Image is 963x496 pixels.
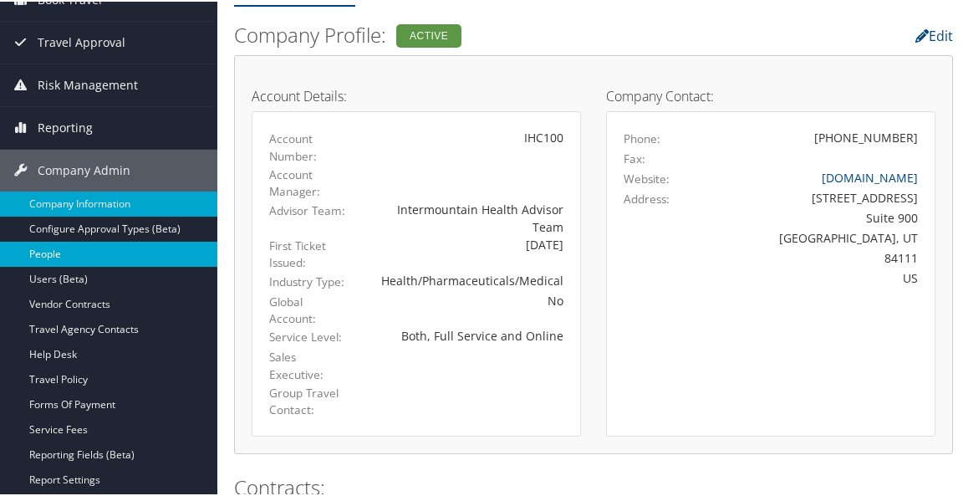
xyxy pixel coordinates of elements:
[269,236,350,270] label: First Ticket Issued:
[375,127,563,145] div: IHC100
[38,63,138,105] span: Risk Management
[375,325,563,343] div: Both, Full Service and Online
[822,168,918,184] a: [DOMAIN_NAME]
[704,207,919,225] div: Suite 900
[269,129,350,163] label: Account Number:
[252,88,581,101] h4: Account Details:
[269,327,350,344] label: Service Level:
[269,201,350,217] label: Advisor Team:
[375,199,563,234] div: Intermountain Health Advisor Team
[269,383,350,417] label: Group Travel Contact:
[269,347,350,381] label: Sales Executive:
[704,187,919,205] div: [STREET_ADDRESS]
[38,148,130,190] span: Company Admin
[269,165,350,199] label: Account Manager:
[624,189,670,206] label: Address:
[375,234,563,252] div: [DATE]
[269,272,350,289] label: Industry Type:
[269,292,350,326] label: Global Account:
[396,23,461,46] div: Active
[915,25,953,43] a: Edit
[38,20,125,62] span: Travel Approval
[704,248,919,265] div: 84111
[624,129,660,146] label: Phone:
[624,149,645,166] label: Fax:
[624,169,670,186] label: Website:
[606,88,935,101] h4: Company Contact:
[704,228,919,245] div: [GEOGRAPHIC_DATA], UT
[375,270,563,288] div: Health/Pharmaceuticals/Medical
[814,127,918,145] div: [PHONE_NUMBER]
[375,290,563,308] div: No
[234,19,705,48] h2: Company Profile:
[38,105,93,147] span: Reporting
[704,268,919,285] div: US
